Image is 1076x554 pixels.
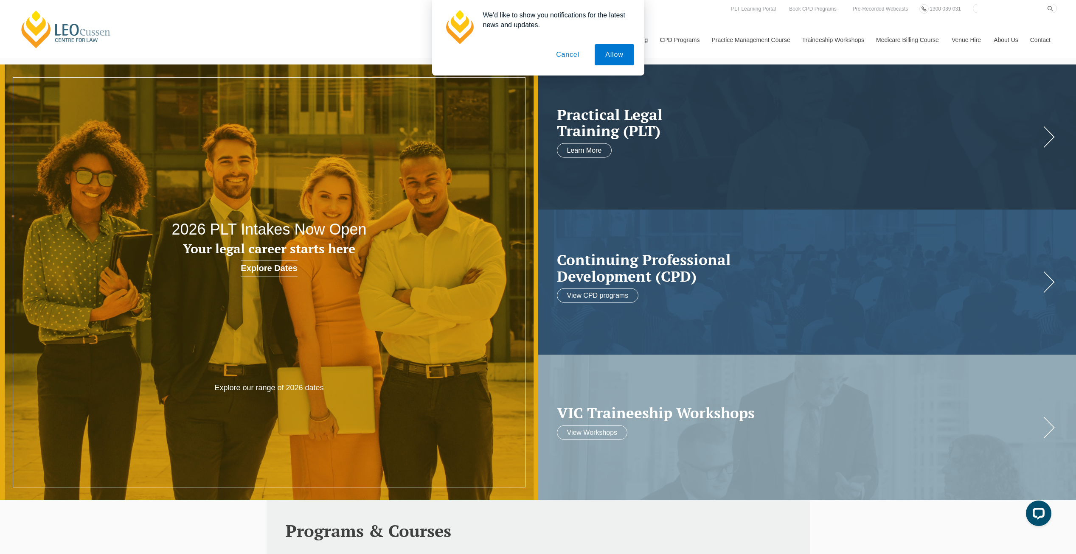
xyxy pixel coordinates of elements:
[557,252,1041,284] a: Continuing ProfessionalDevelopment (CPD)
[161,383,376,393] p: Explore our range of 2026 dates
[557,405,1041,421] a: VIC Traineeship Workshops
[286,521,791,540] h2: Programs & Courses
[557,425,628,440] a: View Workshops
[442,10,476,44] img: notification icon
[241,260,297,277] a: Explore Dates
[557,106,1041,139] a: Practical LegalTraining (PLT)
[595,44,634,65] button: Allow
[108,242,431,256] h3: Your legal career starts here
[545,44,590,65] button: Cancel
[108,221,431,238] h2: 2026 PLT Intakes Now Open
[557,288,639,303] a: View CPD programs
[1019,497,1055,533] iframe: LiveChat chat widget
[476,10,634,30] div: We'd like to show you notifications for the latest news and updates.
[557,252,1041,284] h2: Continuing Professional Development (CPD)
[557,106,1041,139] h2: Practical Legal Training (PLT)
[557,143,612,157] a: Learn More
